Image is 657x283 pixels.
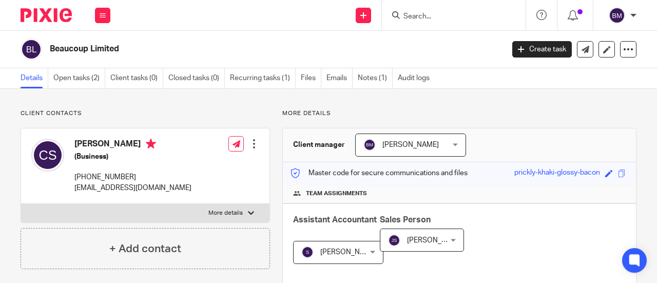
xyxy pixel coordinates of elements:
a: Recurring tasks (1) [230,68,296,88]
p: Client contacts [21,109,270,118]
a: Details [21,68,48,88]
span: Assistant Accountant [293,216,377,224]
span: Team assignments [306,190,367,198]
img: svg%3E [363,139,376,151]
p: More details [208,209,243,217]
span: [PERSON_NAME] [407,237,463,244]
a: Notes (1) [358,68,393,88]
p: [PHONE_NUMBER] [74,172,191,182]
img: svg%3E [31,139,64,172]
a: Closed tasks (0) [168,68,225,88]
h4: [PERSON_NAME] [74,139,191,152]
h3: Client manager [293,140,345,150]
h2: Beaucoup Limited [50,44,408,54]
a: Create task [512,41,572,58]
a: Open tasks (2) [53,68,105,88]
img: svg%3E [21,39,42,60]
p: [EMAIL_ADDRESS][DOMAIN_NAME] [74,183,191,193]
img: Pixie [21,8,72,22]
span: Sales Person [380,216,431,224]
a: Emails [326,68,353,88]
input: Search [402,12,495,22]
h5: (Business) [74,152,191,162]
a: Audit logs [398,68,435,88]
img: svg%3E [609,7,625,24]
img: svg%3E [301,246,314,258]
p: More details [282,109,636,118]
span: [PERSON_NAME] [382,141,439,148]
p: Master code for secure communications and files [291,168,468,178]
div: prickly-khaki-glossy-bacon [514,167,600,179]
h4: + Add contact [109,241,181,257]
span: [PERSON_NAME] B [320,249,383,256]
a: Client tasks (0) [110,68,163,88]
img: svg%3E [388,234,400,247]
i: Primary [146,139,156,149]
a: Files [301,68,321,88]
